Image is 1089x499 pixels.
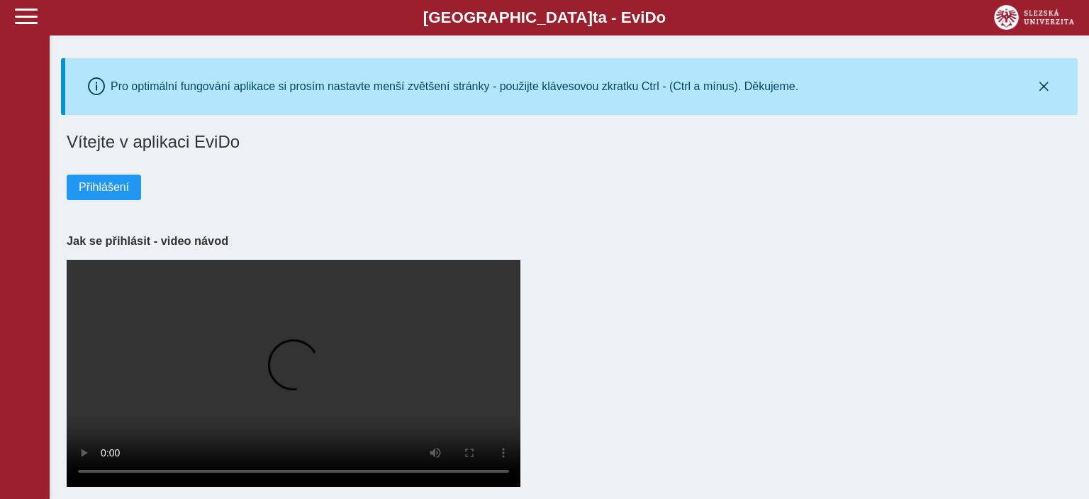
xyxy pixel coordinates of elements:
[43,9,1046,27] b: [GEOGRAPHIC_DATA] a - Evi
[994,5,1074,30] img: logo_web_su.png
[111,80,798,93] div: Pro optimální fungování aplikace si prosím nastavte menší zvětšení stránky - použijte klávesovou ...
[67,260,520,487] video: Your browser does not support the video tag.
[79,181,129,194] span: Přihlášení
[657,9,666,26] span: o
[67,132,1072,152] h1: Vítejte v aplikaci EviDo
[593,9,598,26] span: t
[67,234,1072,248] h3: Jak se přihlásit - video návod
[644,9,656,26] span: D
[67,175,141,200] button: Přihlášení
